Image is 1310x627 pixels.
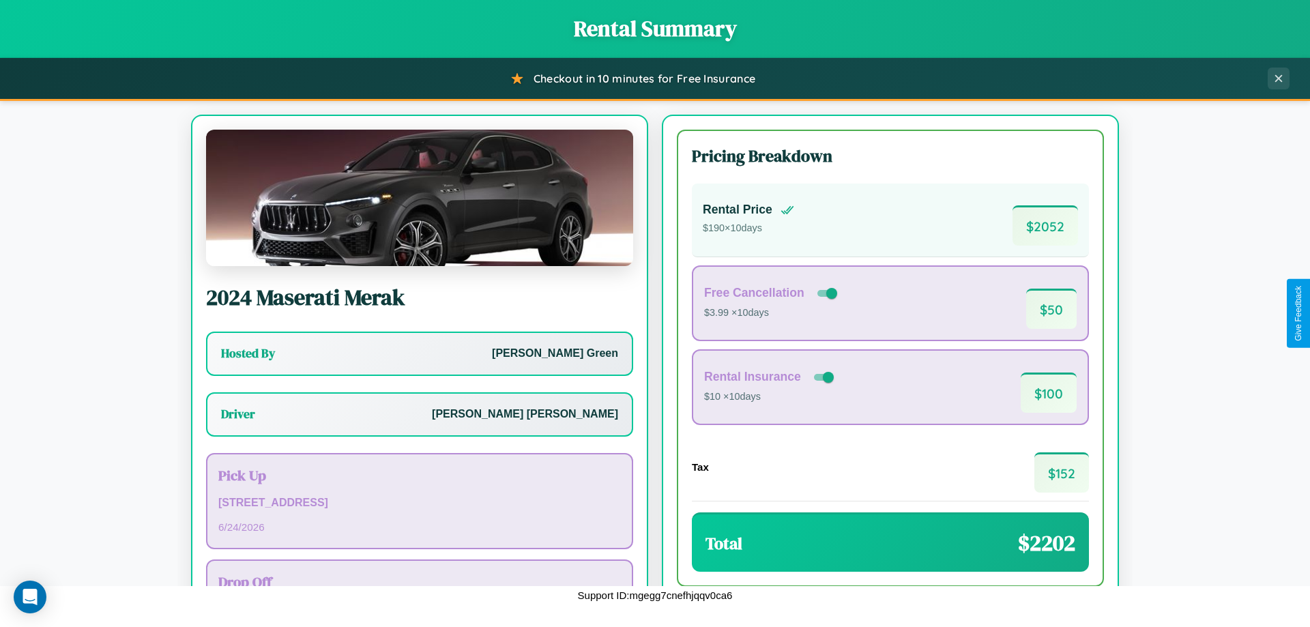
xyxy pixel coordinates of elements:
[1294,286,1303,341] div: Give Feedback
[704,286,804,300] h4: Free Cancellation
[1018,528,1075,558] span: $ 2202
[218,465,621,485] h3: Pick Up
[218,493,621,513] p: [STREET_ADDRESS]
[578,586,733,604] p: Support ID: mgegg7cnefhjqqv0ca6
[1026,289,1077,329] span: $ 50
[1021,373,1077,413] span: $ 100
[206,130,633,266] img: Maserati Merak
[218,572,621,592] h3: Drop Off
[492,344,618,364] p: [PERSON_NAME] Green
[218,518,621,536] p: 6 / 24 / 2026
[704,370,801,384] h4: Rental Insurance
[703,220,794,237] p: $ 190 × 10 days
[1034,452,1089,493] span: $ 152
[206,282,633,312] h2: 2024 Maserati Merak
[704,304,840,322] p: $3.99 × 10 days
[692,145,1089,167] h3: Pricing Breakdown
[14,14,1296,44] h1: Rental Summary
[221,345,275,362] h3: Hosted By
[692,461,709,473] h4: Tax
[432,405,618,424] p: [PERSON_NAME] [PERSON_NAME]
[704,388,836,406] p: $10 × 10 days
[705,532,742,555] h3: Total
[221,406,255,422] h3: Driver
[703,203,772,217] h4: Rental Price
[1013,205,1078,246] span: $ 2052
[534,72,755,85] span: Checkout in 10 minutes for Free Insurance
[14,581,46,613] div: Open Intercom Messenger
